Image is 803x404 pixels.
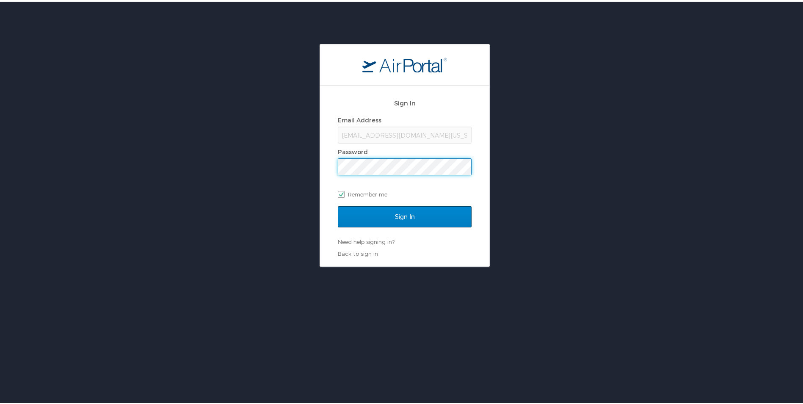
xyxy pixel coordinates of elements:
a: Back to sign in [338,249,378,255]
label: Email Address [338,115,381,122]
h2: Sign In [338,97,472,106]
img: logo [362,55,447,71]
a: Need help signing in? [338,237,395,244]
label: Password [338,147,368,154]
label: Remember me [338,186,472,199]
input: Sign In [338,205,472,226]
